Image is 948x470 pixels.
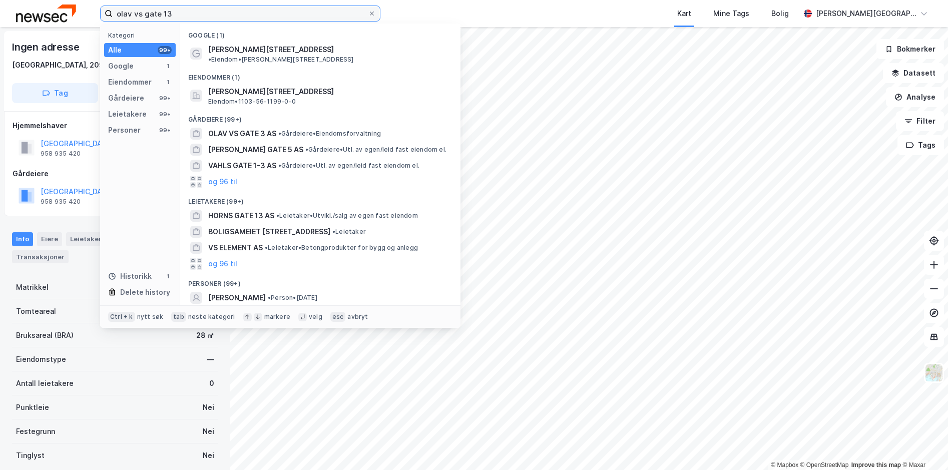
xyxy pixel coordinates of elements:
[12,232,33,246] div: Info
[16,353,66,365] div: Eiendomstype
[16,425,55,437] div: Festegrunn
[16,329,74,341] div: Bruksareal (BRA)
[12,83,98,103] button: Tag
[37,232,62,246] div: Eiere
[16,281,49,293] div: Matrikkel
[800,461,849,468] a: OpenStreetMap
[164,78,172,86] div: 1
[16,377,74,389] div: Antall leietakere
[108,32,176,39] div: Kategori
[188,313,235,321] div: neste kategori
[208,176,237,188] button: og 96 til
[180,272,460,290] div: Personer (99+)
[924,363,943,382] img: Z
[209,377,214,389] div: 0
[278,162,281,169] span: •
[264,313,290,321] div: markere
[347,313,368,321] div: avbryt
[208,242,263,254] span: VS ELEMENT AS
[208,98,296,106] span: Eiendom • 1103-56-1199-0-0
[265,244,268,251] span: •
[771,461,798,468] a: Mapbox
[158,126,172,134] div: 99+
[305,146,446,154] span: Gårdeiere • Utl. av egen/leid fast eiendom el.
[816,8,916,20] div: [PERSON_NAME][GEOGRAPHIC_DATA]
[108,312,135,322] div: Ctrl + k
[158,46,172,54] div: 99+
[771,8,789,20] div: Bolig
[137,313,164,321] div: nytt søk
[16,305,56,317] div: Tomteareal
[886,87,944,107] button: Analyse
[180,108,460,126] div: Gårdeiere (99+)
[208,44,334,56] span: [PERSON_NAME][STREET_ADDRESS]
[278,130,381,138] span: Gårdeiere • Eiendomsforvaltning
[332,228,366,236] span: Leietaker
[268,294,317,302] span: Person • [DATE]
[158,94,172,102] div: 99+
[897,135,944,155] button: Tags
[332,228,335,235] span: •
[16,5,76,22] img: newsec-logo.f6e21ccffca1b3a03d2d.png
[203,425,214,437] div: Nei
[898,422,948,470] iframe: Chat Widget
[180,66,460,84] div: Eiendommer (1)
[851,461,901,468] a: Improve this map
[208,258,237,270] button: og 96 til
[108,60,134,72] div: Google
[108,92,144,104] div: Gårdeiere
[276,212,418,220] span: Leietaker • Utvikl./salg av egen fast eiendom
[276,212,279,219] span: •
[876,39,944,59] button: Bokmerker
[41,150,81,158] div: 958 935 420
[16,449,45,461] div: Tinglyst
[108,108,147,120] div: Leietakere
[12,39,81,55] div: Ingen adresse
[208,226,330,238] span: BOLIGSAMEIET [STREET_ADDRESS]
[108,270,152,282] div: Historikk
[208,160,276,172] span: VAHLS GATE 1-3 AS
[16,401,49,413] div: Punktleie
[208,56,354,64] span: Eiendom • [PERSON_NAME][STREET_ADDRESS]
[208,210,274,222] span: HORNS GATE 13 AS
[13,168,218,180] div: Gårdeiere
[677,8,691,20] div: Kart
[171,312,186,322] div: tab
[896,111,944,131] button: Filter
[66,232,110,246] div: Leietakere
[164,62,172,70] div: 1
[265,244,418,252] span: Leietaker • Betongprodukter for bygg og anlegg
[268,294,271,301] span: •
[305,146,308,153] span: •
[108,76,152,88] div: Eiendommer
[208,56,211,63] span: •
[12,59,121,71] div: [GEOGRAPHIC_DATA], 209/497
[203,449,214,461] div: Nei
[330,312,346,322] div: esc
[108,44,122,56] div: Alle
[208,144,303,156] span: [PERSON_NAME] GATE 5 AS
[120,286,170,298] div: Delete history
[12,250,69,263] div: Transaksjoner
[158,110,172,118] div: 99+
[180,24,460,42] div: Google (1)
[207,353,214,365] div: —
[208,128,276,140] span: OLAV VS GATE 3 AS
[208,86,448,98] span: [PERSON_NAME][STREET_ADDRESS]
[113,6,368,21] input: Søk på adresse, matrikkel, gårdeiere, leietakere eller personer
[713,8,749,20] div: Mine Tags
[203,401,214,413] div: Nei
[13,120,218,132] div: Hjemmelshaver
[278,162,419,170] span: Gårdeiere • Utl. av egen/leid fast eiendom el.
[108,124,141,136] div: Personer
[208,292,266,304] span: [PERSON_NAME]
[883,63,944,83] button: Datasett
[164,272,172,280] div: 1
[278,130,281,137] span: •
[180,190,460,208] div: Leietakere (99+)
[309,313,322,321] div: velg
[41,198,81,206] div: 958 935 420
[898,422,948,470] div: Kontrollprogram for chat
[196,329,214,341] div: 28 ㎡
